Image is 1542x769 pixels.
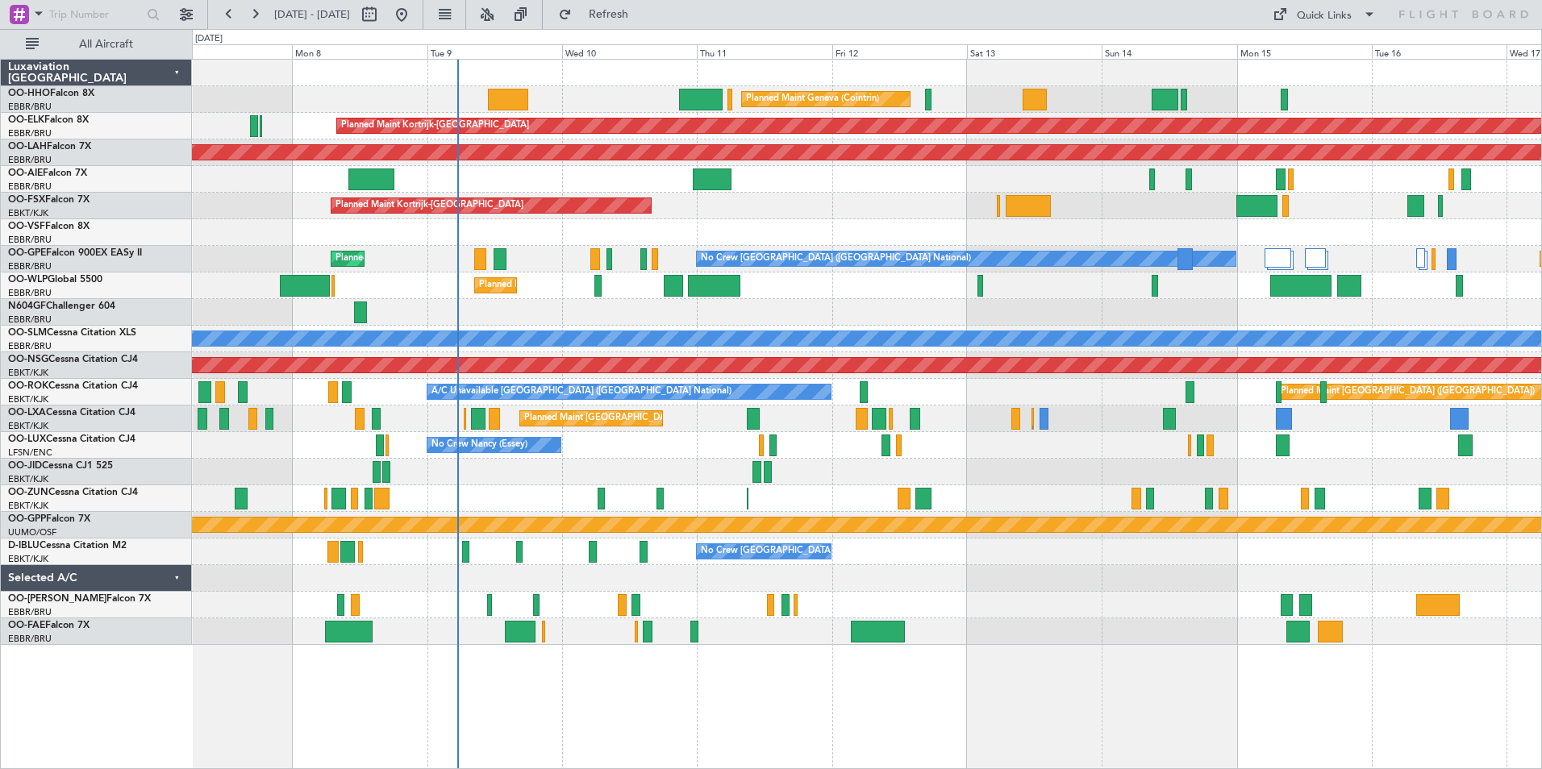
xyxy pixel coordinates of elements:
[8,633,52,645] a: EBBR/BRU
[8,553,48,565] a: EBKT/KJK
[8,408,46,418] span: OO-LXA
[701,539,971,563] div: No Crew [GEOGRAPHIC_DATA] ([GEOGRAPHIC_DATA] National)
[701,247,971,271] div: No Crew [GEOGRAPHIC_DATA] ([GEOGRAPHIC_DATA] National)
[8,260,52,272] a: EBBR/BRU
[8,248,46,258] span: OO-GPE
[8,621,45,630] span: OO-FAE
[8,500,48,512] a: EBKT/KJK
[8,314,52,326] a: EBBR/BRU
[8,606,52,618] a: EBBR/BRU
[8,287,52,299] a: EBBR/BRU
[8,393,48,405] a: EBKT/KJK
[8,541,127,551] a: D-IBLUCessna Citation M2
[18,31,175,57] button: All Aircraft
[8,514,46,524] span: OO-GPP
[8,434,46,444] span: OO-LUX
[8,115,89,125] a: OO-ELKFalcon 8X
[746,87,879,111] div: Planned Maint Geneva (Cointrin)
[8,355,138,364] a: OO-NSGCessna Citation CJ4
[8,181,52,193] a: EBBR/BRU
[8,115,44,125] span: OO-ELK
[8,301,115,311] a: N604GFChallenger 604
[8,168,87,178] a: OO-AIEFalcon 7X
[1237,44,1372,59] div: Mon 15
[8,168,43,178] span: OO-AIE
[8,328,47,338] span: OO-SLM
[8,207,48,219] a: EBKT/KJK
[49,2,142,27] input: Trip Number
[967,44,1102,59] div: Sat 13
[8,248,142,258] a: OO-GPEFalcon 900EX EASy II
[274,7,350,22] span: [DATE] - [DATE]
[8,275,102,285] a: OO-WLPGlobal 5500
[8,381,48,391] span: OO-ROK
[8,461,113,471] a: OO-JIDCessna CJ1 525
[42,39,170,50] span: All Aircraft
[1102,44,1236,59] div: Sun 14
[8,381,138,391] a: OO-ROKCessna Citation CJ4
[1372,44,1507,59] div: Tue 16
[8,340,52,352] a: EBBR/BRU
[157,44,292,59] div: Sun 7
[8,488,138,497] a: OO-ZUNCessna Citation CJ4
[1265,2,1384,27] button: Quick Links
[8,222,45,231] span: OO-VSF
[292,44,427,59] div: Mon 8
[8,142,91,152] a: OO-LAHFalcon 7X
[8,195,45,205] span: OO-FSX
[8,447,52,459] a: LFSN/ENC
[341,114,529,138] div: Planned Maint Kortrijk-[GEOGRAPHIC_DATA]
[1297,8,1352,24] div: Quick Links
[562,44,697,59] div: Wed 10
[335,193,523,218] div: Planned Maint Kortrijk-[GEOGRAPHIC_DATA]
[697,44,831,59] div: Thu 11
[8,594,106,604] span: OO-[PERSON_NAME]
[1281,380,1535,404] div: Planned Maint [GEOGRAPHIC_DATA] ([GEOGRAPHIC_DATA])
[575,9,643,20] span: Refresh
[8,594,151,604] a: OO-[PERSON_NAME]Falcon 7X
[8,275,48,285] span: OO-WLP
[551,2,648,27] button: Refresh
[195,32,223,46] div: [DATE]
[431,433,527,457] div: No Crew Nancy (Essey)
[8,621,90,630] a: OO-FAEFalcon 7X
[431,380,731,404] div: A/C Unavailable [GEOGRAPHIC_DATA] ([GEOGRAPHIC_DATA] National)
[8,222,90,231] a: OO-VSFFalcon 8X
[8,89,50,98] span: OO-HHO
[8,154,52,166] a: EBBR/BRU
[8,408,135,418] a: OO-LXACessna Citation CJ4
[8,195,90,205] a: OO-FSXFalcon 7X
[832,44,967,59] div: Fri 12
[8,101,52,113] a: EBBR/BRU
[8,526,56,538] a: UUMO/OSF
[8,488,48,497] span: OO-ZUN
[8,355,48,364] span: OO-NSG
[8,234,52,246] a: EBBR/BRU
[8,473,48,485] a: EBKT/KJK
[8,461,42,471] span: OO-JID
[8,301,46,311] span: N604GF
[427,44,562,59] div: Tue 9
[8,514,90,524] a: OO-GPPFalcon 7X
[8,328,136,338] a: OO-SLMCessna Citation XLS
[8,89,94,98] a: OO-HHOFalcon 8X
[8,142,47,152] span: OO-LAH
[8,367,48,379] a: EBKT/KJK
[8,434,135,444] a: OO-LUXCessna Citation CJ4
[8,127,52,139] a: EBBR/BRU
[524,406,816,430] div: Planned Maint [GEOGRAPHIC_DATA] ([GEOGRAPHIC_DATA] National)
[335,247,627,271] div: Planned Maint [GEOGRAPHIC_DATA] ([GEOGRAPHIC_DATA] National)
[479,273,563,297] div: Planned Maint Liege
[8,420,48,432] a: EBKT/KJK
[8,541,40,551] span: D-IBLU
